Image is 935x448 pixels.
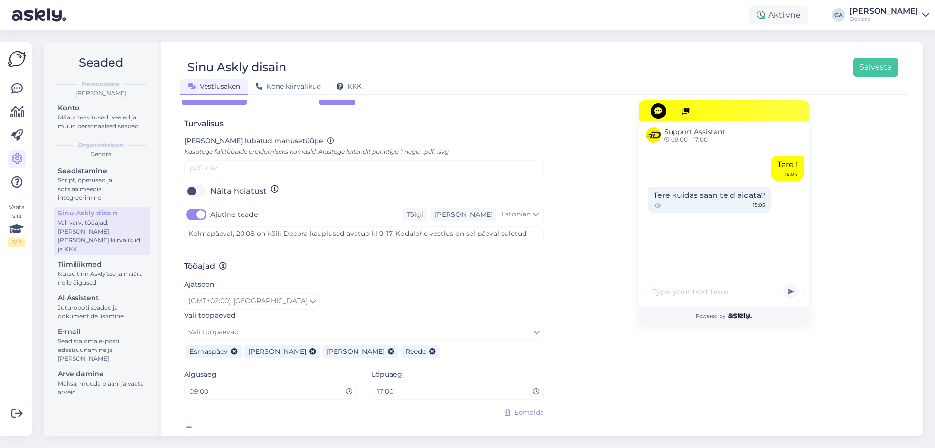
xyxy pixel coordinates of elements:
div: Juturoboti seaded ja dokumentide lisamine [58,303,146,321]
span: (GMT+02:00) [GEOGRAPHIC_DATA] [188,296,308,307]
b: Personaalne [82,80,120,89]
span: Powered by [696,312,752,320]
img: Support [646,127,661,143]
div: Konto [58,103,146,113]
span: KKK [337,82,362,91]
h3: Tööajad [184,261,544,271]
div: Aktiivne [749,6,808,24]
button: Salvesta [853,58,898,77]
span: Reede [405,347,426,356]
a: [PERSON_NAME]Decora [849,7,929,23]
textarea: Kolmapäeval, 20.08 on kõik Decora kauplused avatud kl 9-17. Kodulehe vestlus on sel päeval suletu... [184,226,544,241]
span: Vali tööpäevad [188,328,239,336]
div: Kutsu tiim Askly'sse ja määra neile õigused [58,270,146,287]
label: Ajatsoon [184,279,215,290]
label: Algusaeg [184,370,217,380]
h2: Seaded [52,54,150,72]
a: E-mailSeadista oma e-posti edasisuunamine ja [PERSON_NAME] [54,325,150,365]
img: Askly Logo [8,50,26,68]
span: Kasutage failitüüpide eraldamiseks komasid. Alustage laitendit punktiga '.' nagu: .pdf, .svg [184,148,449,155]
b: Organisatsioon [78,141,124,150]
h3: Turvalisus [184,119,544,128]
input: .pdf, .csv [184,160,544,175]
div: Tere kuidas saan teid aidata? [648,187,771,213]
div: [PERSON_NAME] [52,89,150,97]
a: AI AssistentJuturoboti seaded ja dokumentide lisamine [54,292,150,322]
div: Sinu Askly disain [187,58,286,77]
span: [PERSON_NAME] [327,347,385,356]
div: Script, õpetused ja sotsiaalmeedia integreerimine [58,176,146,202]
span: Esmaspäev [189,347,228,356]
div: [PERSON_NAME] [431,210,493,220]
span: [PERSON_NAME] lubatud manusetüüpe [184,136,323,145]
a: TiimiliikmedKutsu tiim Askly'sse ja määra neile õigused [54,258,150,289]
label: Ajutine teade [210,207,258,222]
a: SeadistamineScript, õpetused ja sotsiaalmeedia integreerimine [54,164,150,204]
div: Tiimiliikmed [58,259,146,270]
span: Support Assistant [664,127,725,137]
div: AI Assistent [58,293,146,303]
div: Vali värv, tööajad, [PERSON_NAME], [PERSON_NAME] kiirvalikud ja KKK [58,218,146,253]
span: Estonian [501,209,531,220]
label: Näita hoiatust [210,183,267,199]
span: [PERSON_NAME] [248,347,306,356]
div: Tere ! [771,156,804,181]
div: Decora [52,150,150,158]
div: 2 / 3 [8,238,25,247]
span: 09:00 - 17:00 [664,137,725,143]
div: E-mail [58,327,146,337]
div: Vaata siia [8,203,25,247]
a: ArveldamineMaksa, muuda plaani ja vaata arveid [54,368,150,398]
div: Seadista oma e-posti edasisuunamine ja [PERSON_NAME] [58,337,146,363]
div: Arveldamine [58,369,146,379]
div: 15:04 [785,171,798,178]
input: Type your text here [645,282,804,301]
div: Sinu Askly disain [58,208,146,218]
span: 15:05 [753,201,765,210]
div: Maksa, muuda plaani ja vaata arveid [58,379,146,397]
div: Seadistamine [58,166,146,176]
div: GA [832,8,845,22]
div: Decora [849,15,918,23]
div: Tõlgi [403,208,427,221]
label: Vali tööpäevad [184,311,236,321]
a: Sinu Askly disainVali värv, tööajad, [PERSON_NAME], [PERSON_NAME] kiirvalikud ja KKK [54,207,150,255]
span: Eemalda [514,408,544,418]
img: Askly [728,313,752,319]
a: KontoMäära teavitused, keeled ja muud personaalsed seaded [54,101,150,132]
div: Määra teavitused, keeled ja muud personaalsed seaded [58,113,146,131]
a: Vali tööpäevad [184,325,544,340]
span: Vestlusaken [188,82,240,91]
span: Kõne kiirvalikud [256,82,321,91]
label: Lõpuaeg [372,370,402,380]
div: [PERSON_NAME] [849,7,918,15]
a: (GMT+02:00) [GEOGRAPHIC_DATA] [184,293,320,309]
span: [PERSON_NAME] [198,426,265,437]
